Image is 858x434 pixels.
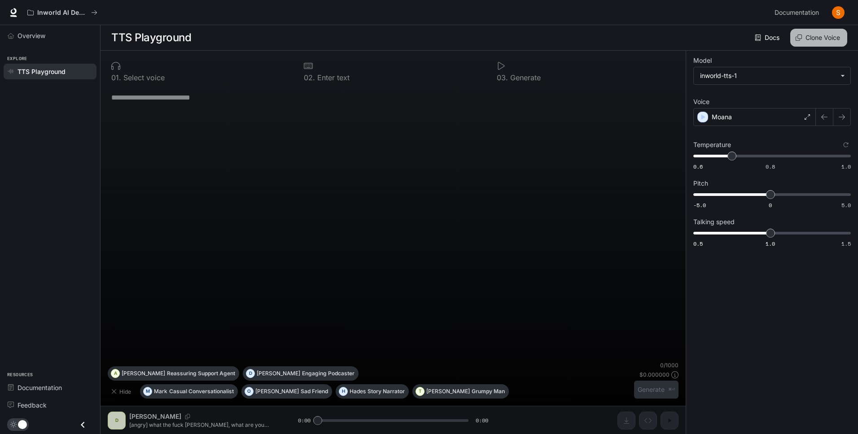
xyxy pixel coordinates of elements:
span: 0.8 [766,163,775,170]
button: All workspaces [23,4,101,22]
a: Docs [753,29,783,47]
a: Documentation [771,4,826,22]
div: T [416,384,424,399]
span: 5.0 [841,201,851,209]
p: Mark [154,389,167,394]
span: Overview [18,31,45,40]
p: Pitch [693,180,708,187]
p: $ 0.000000 [639,371,670,378]
p: Engaging Podcaster [302,371,355,376]
a: Documentation [4,380,96,395]
span: 0.6 [693,163,703,170]
span: Documentation [775,7,819,18]
p: [PERSON_NAME] [426,389,470,394]
p: Hades [350,389,366,394]
button: User avatar [829,4,847,22]
button: T[PERSON_NAME]Grumpy Man [412,384,509,399]
p: [PERSON_NAME] [122,371,165,376]
img: User avatar [832,6,845,19]
p: Model [693,57,712,64]
span: 1.0 [766,240,775,247]
button: O[PERSON_NAME]Sad Friend [241,384,332,399]
button: Clone Voice [790,29,847,47]
p: Generate [508,74,541,81]
div: M [144,384,152,399]
p: Voice [693,99,709,105]
p: Sad Friend [301,389,328,394]
p: Grumpy Man [472,389,505,394]
button: HHadesStory Narrator [336,384,409,399]
span: 0 [769,201,772,209]
span: Documentation [18,383,62,392]
span: 1.0 [841,163,851,170]
div: inworld-tts-1 [700,71,836,80]
p: Temperature [693,142,731,148]
button: A[PERSON_NAME]Reassuring Support Agent [108,366,239,381]
p: [PERSON_NAME] [257,371,300,376]
span: -5.0 [693,201,706,209]
a: Feedback [4,397,96,413]
span: 0.5 [693,240,703,247]
div: D [246,366,254,381]
span: TTS Playground [18,67,66,76]
button: Hide [108,384,136,399]
p: Enter text [315,74,350,81]
p: [PERSON_NAME] [255,389,299,394]
p: Select voice [121,74,165,81]
span: 1.5 [841,240,851,247]
p: 0 1 . [111,74,121,81]
p: Story Narrator [368,389,405,394]
div: A [111,366,119,381]
div: inworld-tts-1 [694,67,850,84]
p: 0 2 . [304,74,315,81]
p: 0 3 . [497,74,508,81]
span: Feedback [18,400,47,410]
a: Overview [4,28,96,43]
div: O [245,384,253,399]
button: Close drawer [73,416,93,434]
button: D[PERSON_NAME]Engaging Podcaster [243,366,359,381]
a: TTS Playground [4,64,96,79]
div: H [339,384,347,399]
p: Casual Conversationalist [169,389,234,394]
p: Inworld AI Demos [37,9,88,17]
p: Moana [712,113,732,122]
button: MMarkCasual Conversationalist [140,384,238,399]
h1: TTS Playground [111,29,191,47]
span: Dark mode toggle [18,419,27,429]
p: 0 / 1000 [660,361,679,369]
p: Reassuring Support Agent [167,371,235,376]
button: Reset to default [841,140,851,150]
p: Talking speed [693,219,735,225]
